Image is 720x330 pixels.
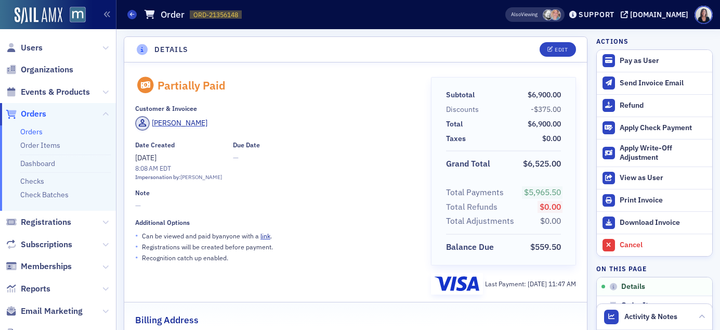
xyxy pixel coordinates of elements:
span: [DATE] [528,280,548,288]
a: Orders [6,108,46,120]
span: Reports [21,283,50,295]
span: Events & Products [21,86,90,98]
button: Send Invoice Email [597,72,712,94]
button: Refund [597,94,712,117]
a: Events & Products [6,86,90,98]
span: • [135,241,138,252]
a: Checks [20,176,44,186]
span: Total [446,119,466,130]
a: Reports [6,283,50,295]
span: • [135,230,138,241]
span: Total Adjustments [446,215,518,227]
a: View Homepage [62,7,86,24]
span: -$375.00 [531,105,561,114]
div: Support [579,10,614,19]
div: Last Payment: [485,279,576,288]
span: Discounts [446,104,482,115]
h4: On this page [596,264,713,273]
a: Subscriptions [6,239,72,250]
p: Registrations will be created before payment. [142,242,273,251]
button: Apply Check Payment [597,117,712,139]
a: Download Invoice [597,211,712,234]
div: Taxes [446,133,466,144]
div: Cancel [620,240,707,250]
button: Apply Write-Off Adjustment [597,139,712,167]
a: [PERSON_NAME] [135,116,207,131]
a: Print Invoice [597,189,712,211]
a: Users [6,42,43,54]
h4: Details [154,44,189,55]
span: Order Items [621,301,662,310]
div: Edit [555,47,568,53]
button: Edit [540,42,575,57]
div: Total Payments [446,186,504,199]
div: Subtotal [446,90,475,100]
button: View as User [597,167,712,189]
button: Pay as User [597,50,712,72]
span: $0.00 [540,201,561,212]
span: $0.00 [542,134,561,143]
a: link [260,232,270,240]
span: — [135,200,416,211]
span: $6,900.00 [528,90,561,99]
span: Aidan Sullivan [543,9,554,20]
div: Total Adjustments [446,215,514,227]
div: Balance Due [446,241,494,253]
span: [DATE] [135,153,156,162]
div: Print Invoice [620,196,707,205]
span: 11:47 AM [548,280,576,288]
div: Refund [620,101,707,110]
a: Dashboard [20,159,55,168]
div: Discounts [446,104,479,115]
span: $559.50 [530,242,561,252]
div: [PERSON_NAME] [152,118,207,129]
h4: Actions [596,36,629,46]
span: Total Refunds [446,201,501,213]
span: $6,525.00 [523,158,561,169]
div: Pay as User [620,56,707,66]
div: Total [446,119,463,130]
span: Profile [695,6,713,24]
span: $0.00 [540,215,561,226]
span: EDT [158,164,171,172]
a: Memberships [6,261,72,272]
a: Order Items [20,141,60,150]
button: Cancel [597,234,712,256]
div: Date Created [135,141,175,149]
div: Partially Paid [158,79,226,92]
span: Taxes [446,133,469,144]
img: SailAMX [70,7,86,23]
span: Organizations [21,64,73,75]
span: Activity & Notes [624,311,677,322]
a: Registrations [6,217,71,228]
span: Subscriptions [21,239,72,250]
span: $5,965.50 [524,187,561,197]
a: Orders [20,127,43,136]
p: Can be viewed and paid by anyone with a . [142,231,272,240]
span: Details [621,282,645,291]
div: Send Invoice Email [620,79,707,88]
div: View as User [620,173,707,183]
span: Viewing [511,11,538,18]
div: [DOMAIN_NAME] [630,10,688,19]
img: SailAMX [15,7,62,24]
span: • [135,252,138,263]
span: Dee Sullivan [550,9,561,20]
div: Customer & Invoicee [135,105,197,112]
h1: Order [161,8,185,21]
div: Total Refunds [446,201,498,213]
span: ORD-21356148 [193,10,238,19]
img: visa [435,276,479,291]
a: Check Batches [20,190,69,199]
div: Also [511,11,521,18]
p: Recognition catch up enabled. [142,253,228,262]
div: Additional Options [135,219,190,226]
button: [DOMAIN_NAME] [621,11,692,18]
a: Email Marketing [6,306,83,317]
span: Total Payments [446,186,507,199]
span: Subtotal [446,90,478,100]
div: Grand Total [446,158,490,170]
h2: Billing Address [135,313,199,327]
a: Organizations [6,64,73,75]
